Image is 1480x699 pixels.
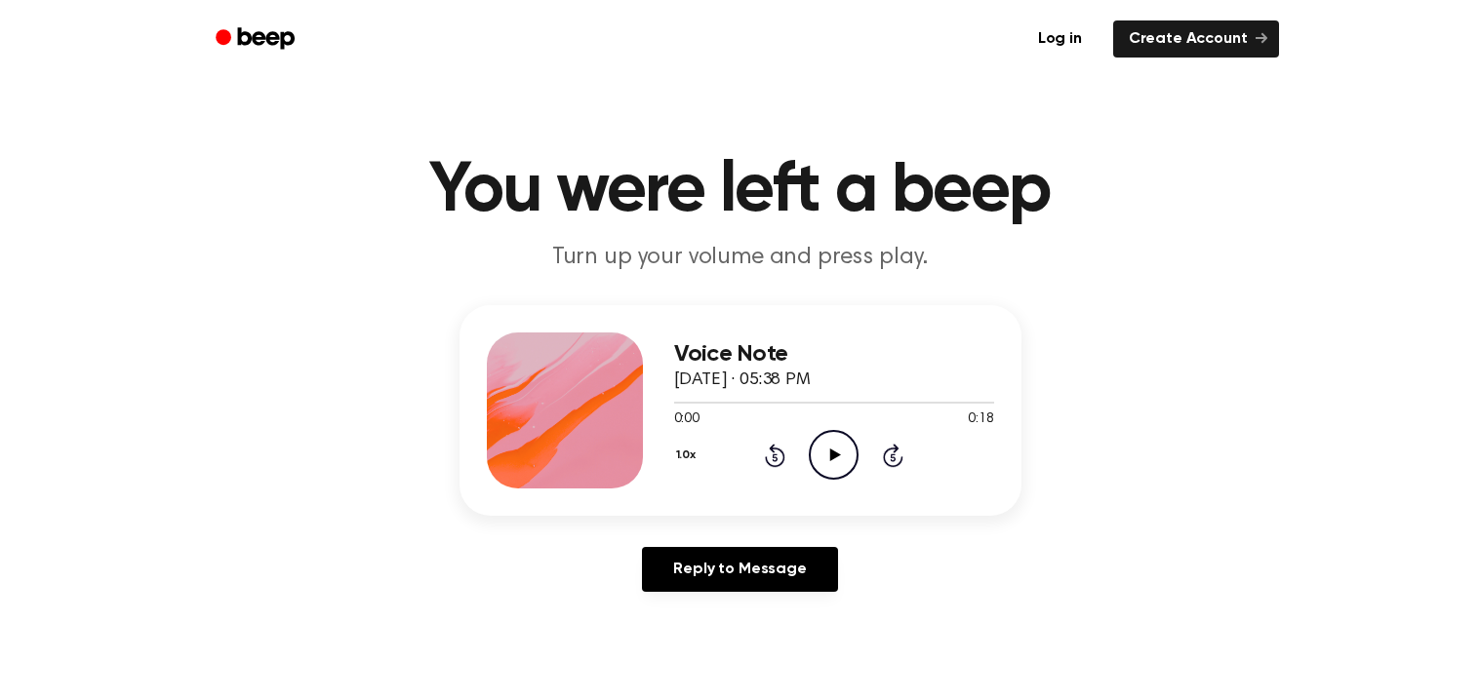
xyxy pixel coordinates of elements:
[366,242,1115,274] p: Turn up your volume and press play.
[1113,20,1279,58] a: Create Account
[241,156,1240,226] h1: You were left a beep
[202,20,312,58] a: Beep
[674,409,700,430] span: 0:00
[674,371,811,389] span: [DATE] · 05:38 PM
[674,341,994,368] h3: Voice Note
[1019,17,1101,61] a: Log in
[642,547,837,592] a: Reply to Message
[968,409,993,430] span: 0:18
[674,439,703,472] button: 1.0x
